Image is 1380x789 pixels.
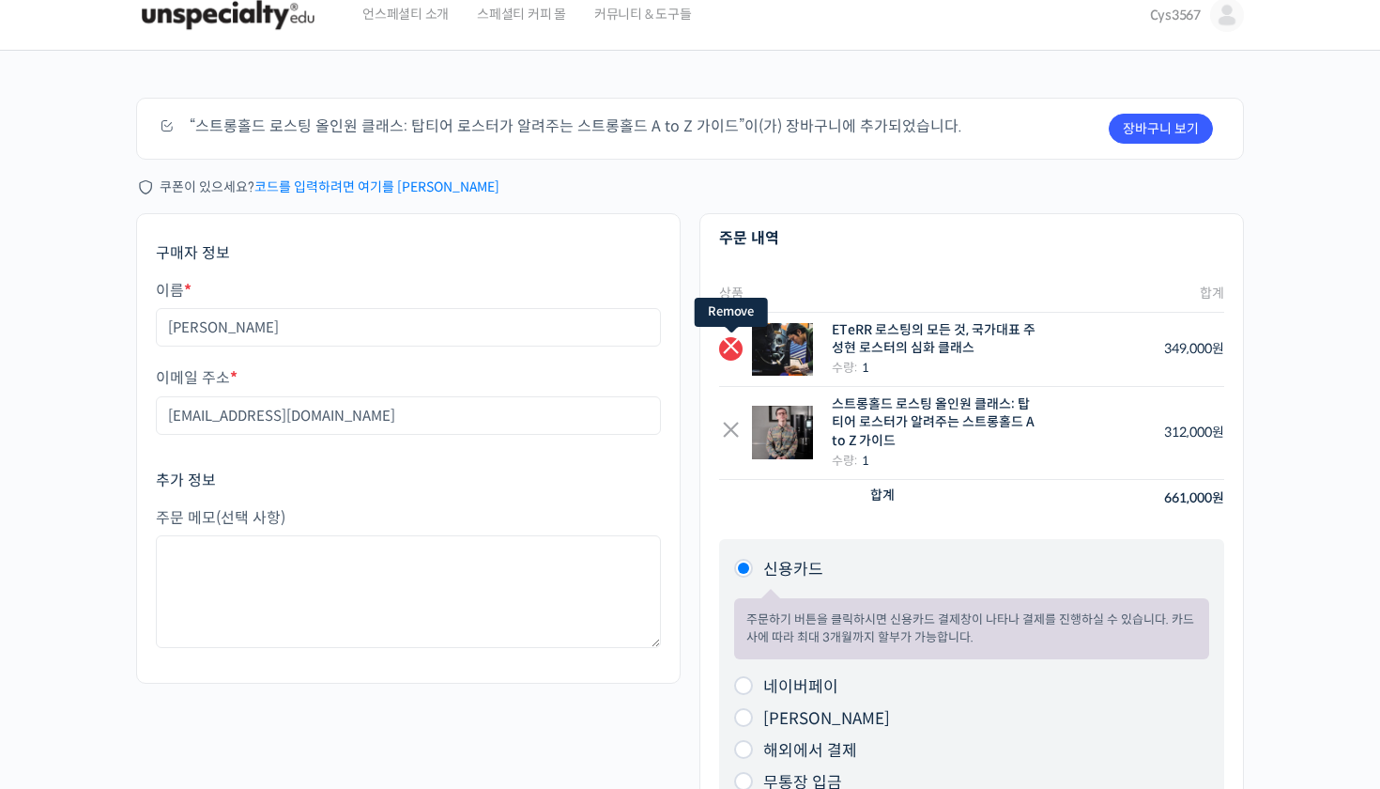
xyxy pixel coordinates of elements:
div: 수량: [832,358,1036,378]
bdi: 349,000 [1164,340,1224,357]
span: 원 [1212,489,1224,506]
span: 대화 [172,625,194,640]
p: 주문하기 버튼을 클릭하시면 신용카드 결제창이 나타나 결제를 진행하실 수 있습니다. 카드사에 따라 최대 3개월까지 할부가 가능합니다. [746,611,1197,647]
a: Remove this item [719,421,743,444]
label: 신용카드 [763,560,823,580]
label: 네이버페이 [763,677,838,697]
span: 원 [1212,340,1224,357]
strong: 1 [862,360,869,376]
span: 설정 [290,624,313,639]
div: 수량: [832,451,1036,471]
a: 장바구니 보기 [1109,114,1213,144]
h3: 추가 정보 [156,471,661,491]
input: username@domain.com [156,396,661,435]
a: Remove this item [719,337,743,361]
abbr: 필수 [230,368,238,388]
a: 대화 [124,596,242,642]
div: 쿠폰이 있으세요? [136,175,1244,200]
span: 홈 [59,624,70,639]
div: ETeRR 로스팅의 모든 것, 국가대표 주성현 로스터의 심화 클래스 [832,321,1036,358]
h3: 구매자 정보 [156,243,661,264]
a: 홈 [6,596,124,642]
h3: 주문 내역 [719,228,1224,249]
a: 설정 [242,596,360,642]
label: 주문 메모 [156,510,661,527]
span: 원 [1212,424,1224,441]
bdi: 312,000 [1164,424,1224,441]
label: 해외에서 결제 [763,741,857,761]
th: 상품 [719,275,1048,313]
label: [PERSON_NAME] [763,709,890,729]
span: Cys3567 [1150,7,1201,23]
span: (선택 사항) [216,508,285,528]
bdi: 661,000 [1164,489,1224,506]
th: 합계 [719,480,1048,517]
div: 스트롱홀드 로스팅 올인원 클래스: 탑티어 로스터가 알려주는 스트롱홀드 A to Z 가이드 [832,395,1036,451]
a: 코드를 입력하려면 여기를 [PERSON_NAME] [254,178,499,195]
div: “스트롱홀드 로스팅 올인원 클래스: 탑티어 로스터가 알려주는 스트롱홀드 A to Z 가이드”이(가) 장바구니에 추가되었습니다. [136,98,1244,160]
strong: 1 [862,453,869,469]
abbr: 필수 [184,281,192,301]
label: 이름 [156,283,661,300]
label: 이메일 주소 [156,370,661,387]
th: 합계 [1048,275,1224,313]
